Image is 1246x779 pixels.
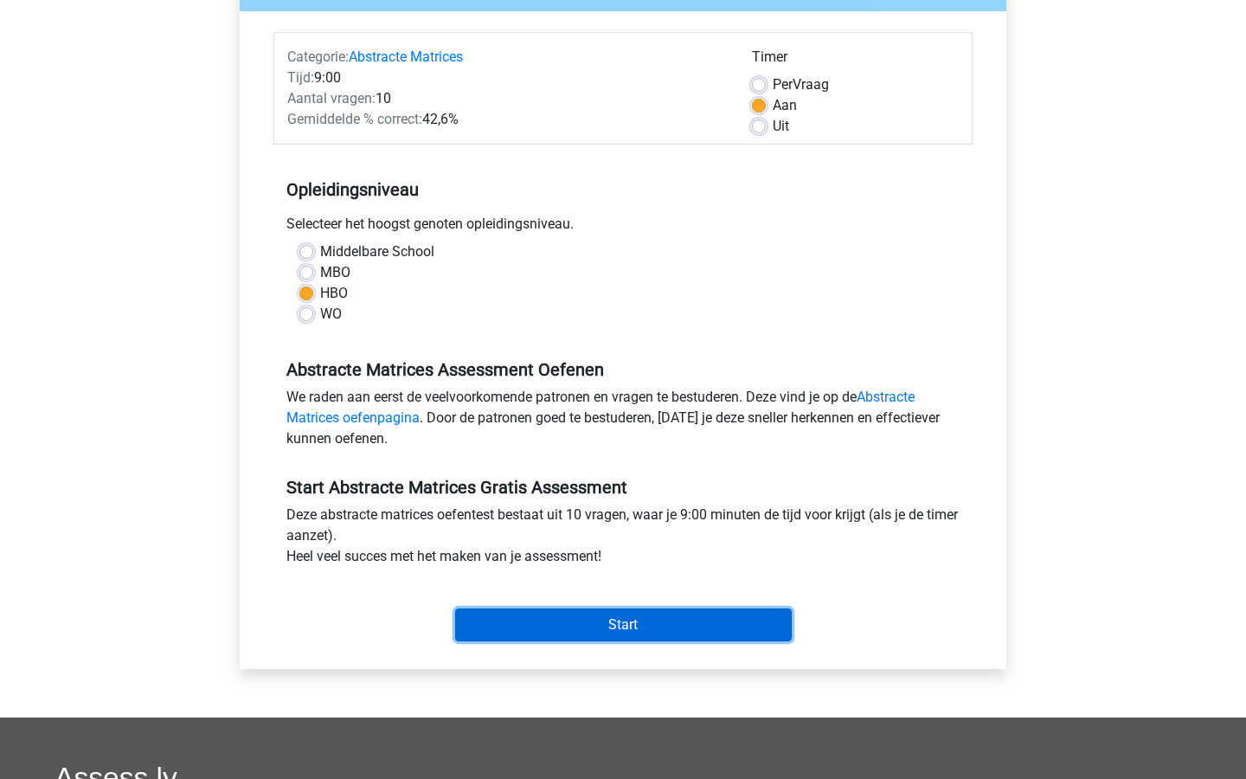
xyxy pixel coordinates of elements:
span: Categorie: [287,48,349,65]
h5: Start Abstracte Matrices Gratis Assessment [286,477,960,498]
h5: Abstracte Matrices Assessment Oefenen [286,359,960,380]
div: 42,6% [274,109,739,130]
label: WO [320,304,342,325]
span: Tijd: [287,69,314,86]
div: We raden aan eerst de veelvoorkomende patronen en vragen te bestuderen. Deze vind je op de . Door... [273,387,973,456]
h5: Opleidingsniveau [286,172,960,207]
label: Aan [773,95,797,116]
label: HBO [320,283,348,304]
div: 9:00 [274,68,739,88]
span: Per [773,76,793,93]
div: Deze abstracte matrices oefentest bestaat uit 10 vragen, waar je 9:00 minuten de tijd voor krijgt... [273,505,973,574]
a: Abstracte Matrices [349,48,463,65]
span: Aantal vragen: [287,90,376,106]
div: Timer [752,47,959,74]
label: Middelbare School [320,241,434,262]
input: Start [455,608,792,641]
div: 10 [274,88,739,109]
span: Gemiddelde % correct: [287,111,422,127]
label: Vraag [773,74,829,95]
label: Uit [773,116,789,137]
label: MBO [320,262,350,283]
div: Selecteer het hoogst genoten opleidingsniveau. [273,214,973,241]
